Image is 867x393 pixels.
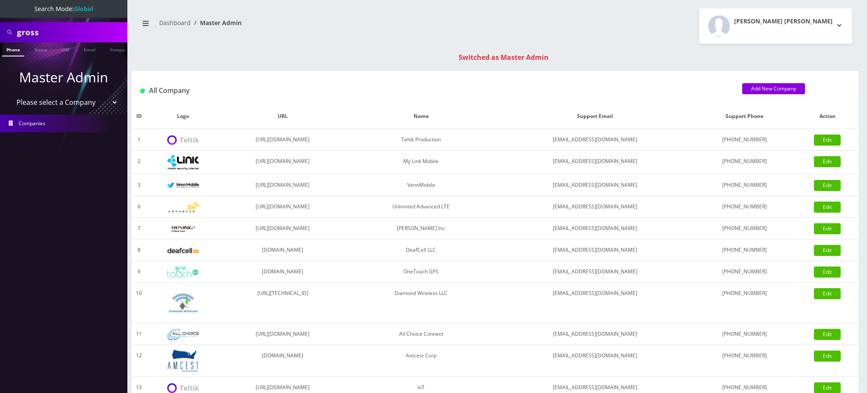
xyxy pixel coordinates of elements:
th: URL [220,104,345,129]
a: Edit [814,267,841,278]
th: Support Phone [693,104,797,129]
a: Edit [814,245,841,256]
td: [URL][DOMAIN_NAME] [220,323,345,345]
td: Teltik Production [345,129,497,151]
img: Teltik Production [167,135,199,145]
td: 11 [132,323,146,345]
td: [EMAIL_ADDRESS][DOMAIN_NAME] [497,174,693,196]
td: [EMAIL_ADDRESS][DOMAIN_NAME] [497,129,693,151]
td: OneTouch GPS [345,261,497,283]
th: ID [132,104,146,129]
td: 7 [132,218,146,239]
th: Action [797,104,859,129]
td: Amcest Corp [345,345,497,377]
img: All Choice Connect [167,329,199,340]
img: All Company [140,89,145,93]
h2: [PERSON_NAME] [PERSON_NAME] [734,18,833,25]
a: Edit [814,202,841,213]
td: [PHONE_NUMBER] [693,196,797,218]
strong: Global [74,5,93,13]
a: Email [79,42,100,56]
td: [EMAIL_ADDRESS][DOMAIN_NAME] [497,218,693,239]
td: 9 [132,261,146,283]
td: [URL][DOMAIN_NAME] [220,218,345,239]
td: [URL][DOMAIN_NAME] [220,174,345,196]
td: [EMAIL_ADDRESS][DOMAIN_NAME] [497,261,693,283]
td: [PHONE_NUMBER] [693,218,797,239]
th: Logo [146,104,220,129]
td: 10 [132,283,146,323]
img: OneTouch GPS [167,267,199,278]
img: IoT [167,383,199,393]
td: [URL][DOMAIN_NAME] [220,129,345,151]
td: [EMAIL_ADDRESS][DOMAIN_NAME] [497,196,693,218]
td: All Choice Connect [345,323,497,345]
a: Dashboard [159,19,191,27]
a: Edit [814,351,841,362]
td: [URL][TECHNICAL_ID] [220,283,345,323]
th: Name [345,104,497,129]
td: [EMAIL_ADDRESS][DOMAIN_NAME] [497,239,693,261]
a: Phone [2,42,24,56]
img: Diamond Wireless LLC [167,287,199,319]
img: VennMobile [167,182,199,188]
td: 12 [132,345,146,377]
td: 2 [132,151,146,174]
td: 3 [132,174,146,196]
td: [PHONE_NUMBER] [693,151,797,174]
td: VennMobile [345,174,497,196]
td: Diamond Wireless LLC [345,283,497,323]
td: [PHONE_NUMBER] [693,129,797,151]
td: [PHONE_NUMBER] [693,283,797,323]
a: Name [30,42,51,56]
img: Unlimited Advanced LTE [167,202,199,213]
input: Search All Companies [17,24,125,40]
td: 8 [132,239,146,261]
td: [DOMAIN_NAME] [220,239,345,261]
td: [PHONE_NUMBER] [693,261,797,283]
td: [PHONE_NUMBER] [693,345,797,377]
td: [EMAIL_ADDRESS][DOMAIN_NAME] [497,323,693,345]
td: [EMAIL_ADDRESS][DOMAIN_NAME] [497,345,693,377]
td: [URL][DOMAIN_NAME] [220,196,345,218]
a: Edit [814,329,841,340]
a: Edit [814,288,841,299]
img: DeafCell LLC [167,248,199,253]
td: [DOMAIN_NAME] [220,345,345,377]
td: [PHONE_NUMBER] [693,239,797,261]
td: 6 [132,196,146,218]
span: Search Mode: [34,5,93,13]
td: [PHONE_NUMBER] [693,323,797,345]
td: [URL][DOMAIN_NAME] [220,151,345,174]
a: SIM [57,42,73,56]
td: [EMAIL_ADDRESS][DOMAIN_NAME] [497,151,693,174]
li: Master Admin [191,18,242,27]
h1: All Company [140,87,729,95]
td: DeafCell LLC [345,239,497,261]
img: My Link Mobile [167,155,199,170]
td: [DOMAIN_NAME] [220,261,345,283]
span: Companies [19,120,45,127]
td: [PERSON_NAME] Inc [345,218,497,239]
td: 1 [132,129,146,151]
a: Company [106,42,134,56]
th: Support Email [497,104,693,129]
td: [EMAIL_ADDRESS][DOMAIN_NAME] [497,283,693,323]
img: Amcest Corp [167,349,199,372]
div: Switched as Master Admin [140,52,867,62]
a: Edit [814,180,841,191]
a: Edit [814,223,841,234]
a: Add New Company [742,83,805,94]
a: Edit [814,156,841,167]
td: [PHONE_NUMBER] [693,174,797,196]
img: Rexing Inc [167,225,199,233]
td: My Link Mobile [345,151,497,174]
a: Edit [814,135,841,146]
td: Unlimited Advanced LTE [345,196,497,218]
button: [PERSON_NAME] [PERSON_NAME] [699,8,852,44]
nav: breadcrumb [138,14,489,38]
